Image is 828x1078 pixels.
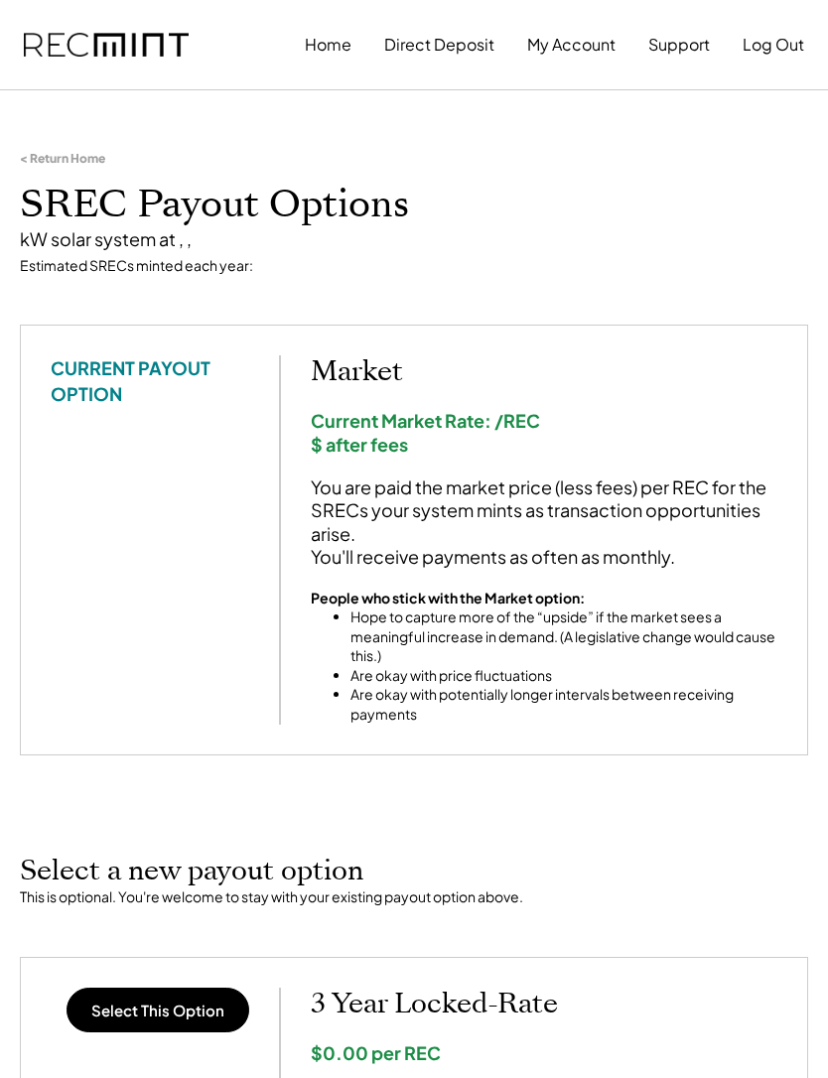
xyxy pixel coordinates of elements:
div: $0.00 per REC [311,1041,777,1064]
div: CURRENT PAYOUT OPTION [51,355,249,405]
div: Estimated SRECs minted each year: [20,256,808,276]
h2: 3 Year Locked-Rate [311,988,777,1021]
div: This is optional. You're welcome to stay with your existing payout option above. [20,887,808,907]
button: Log Out [743,25,804,65]
button: Home [305,25,351,65]
li: Hope to capture more of the “upside” if the market sees a meaningful increase in demand. (A legis... [350,607,777,666]
h2: Select a new payout option [20,855,808,888]
img: recmint-logotype%403x.png [24,33,189,58]
strong: People who stick with the Market option: [311,589,585,606]
div: kW solar system at , , [20,227,808,250]
div: < Return Home [20,151,105,167]
h2: Market [311,355,777,389]
div: You are paid the market price (less fees) per REC for the SRECs your system mints as transaction ... [311,475,777,569]
li: Are okay with potentially longer intervals between receiving payments [350,685,777,724]
div: Current Market Rate: /REC $ after fees [311,409,777,456]
h1: SREC Payout Options [20,182,808,228]
button: Support [648,25,710,65]
button: Select This Option [67,988,249,1032]
li: Are okay with price fluctuations [350,666,777,686]
button: Direct Deposit [384,25,494,65]
button: My Account [527,25,616,65]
